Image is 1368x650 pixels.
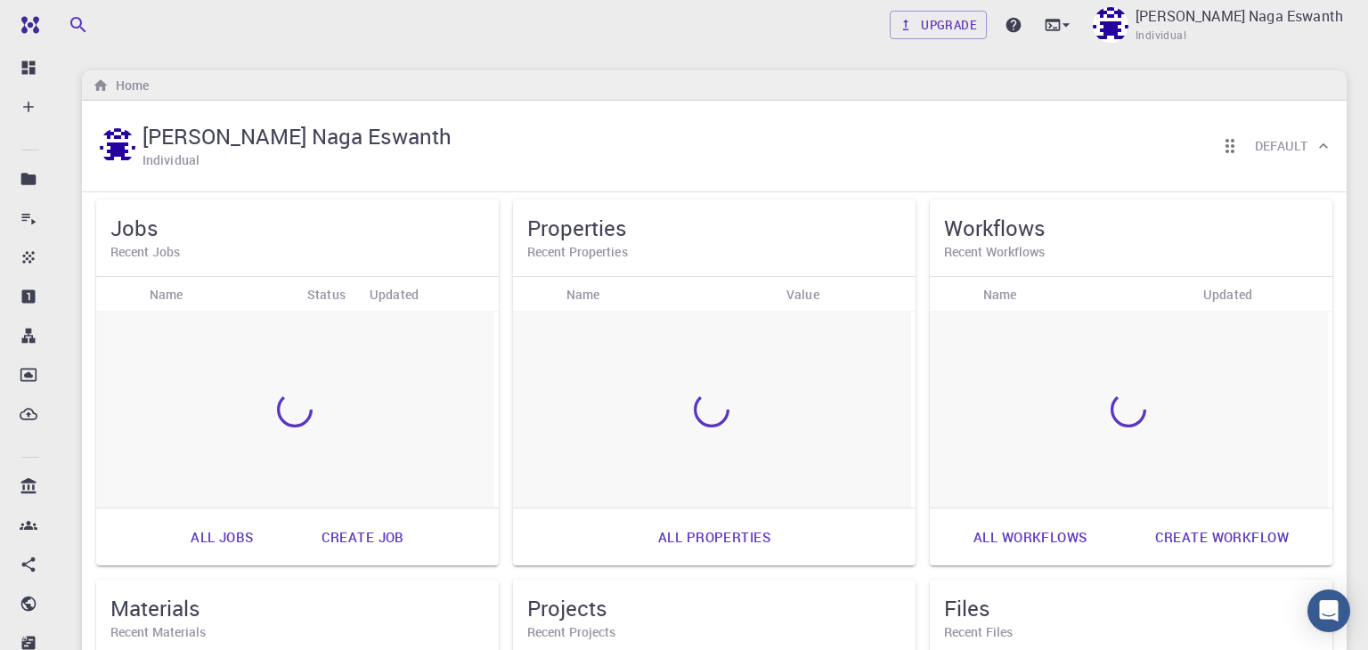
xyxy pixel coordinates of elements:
h5: Files [944,594,1318,622]
div: Name [983,277,1017,312]
div: Name [141,277,298,312]
h6: Recent Jobs [110,242,484,262]
h5: Jobs [110,214,484,242]
a: Upgrade [890,11,987,39]
h6: Default [1255,136,1307,156]
h6: Recent Workflows [944,242,1318,262]
div: Icon [513,277,558,312]
a: All properties [639,516,790,558]
h6: Recent Files [944,622,1318,642]
h6: Individual [142,150,199,170]
div: Status [307,277,346,312]
nav: breadcrumb [89,76,152,95]
div: Name [974,277,1194,312]
h5: Workflows [944,214,1318,242]
div: Icon [930,277,974,312]
div: Icon [96,277,141,312]
div: Name [150,277,183,312]
p: [PERSON_NAME] Naga Eswanth [1136,5,1343,27]
a: Create job [302,516,424,558]
h6: Recent Projects [527,622,901,642]
a: All workflows [954,516,1107,558]
div: Value [786,277,819,312]
div: Updated [1194,277,1328,312]
img: Jagadam Naga Eswanth [1093,7,1128,43]
a: All jobs [171,516,273,558]
h6: Recent Properties [527,242,901,262]
div: Updated [370,277,419,312]
h6: Home [109,76,149,95]
span: Individual [1136,27,1186,45]
div: Status [298,277,361,312]
h5: Properties [527,214,901,242]
div: Name [566,277,600,312]
h5: [PERSON_NAME] Naga Eswanth [142,122,452,150]
div: Value [778,277,911,312]
button: Reorder cards [1212,128,1248,164]
div: Name [558,277,778,312]
img: logo [14,16,39,34]
div: Updated [361,277,494,312]
img: Jagadam Naga Eswanth [100,128,135,164]
div: Jagadam Naga Eswanth[PERSON_NAME] Naga EswanthIndividualReorder cardsDefault [82,101,1347,192]
h5: Projects [527,594,901,622]
div: Updated [1203,277,1252,312]
a: Create workflow [1136,516,1308,558]
h5: Materials [110,594,484,622]
div: Open Intercom Messenger [1307,589,1350,632]
h6: Recent Materials [110,622,484,642]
